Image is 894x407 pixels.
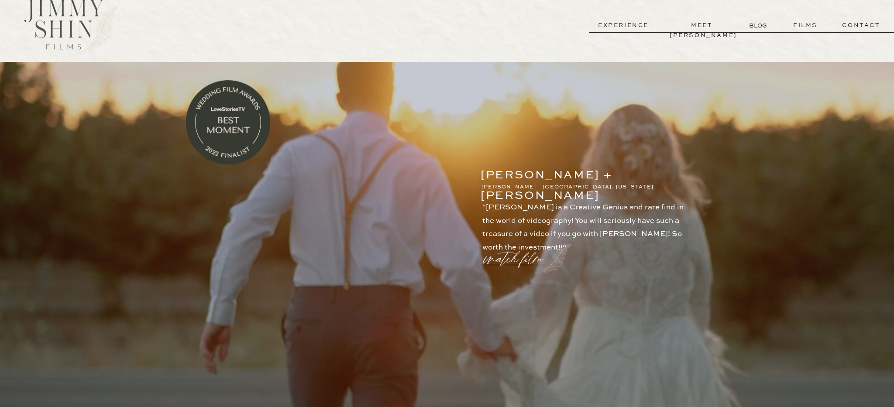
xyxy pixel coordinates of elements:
[830,21,893,31] a: contact
[481,183,664,191] p: [PERSON_NAME] - [GEOGRAPHIC_DATA], [US_STATE]
[670,21,734,31] a: meet [PERSON_NAME]
[591,21,656,31] a: experience
[481,165,664,177] p: [PERSON_NAME] + [PERSON_NAME]
[784,21,827,31] a: films
[485,237,547,270] a: watch film
[749,21,769,30] a: BLOG
[482,201,692,244] p: "[PERSON_NAME] is a Creative Genius and rare find in the world of videography! You will seriously...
